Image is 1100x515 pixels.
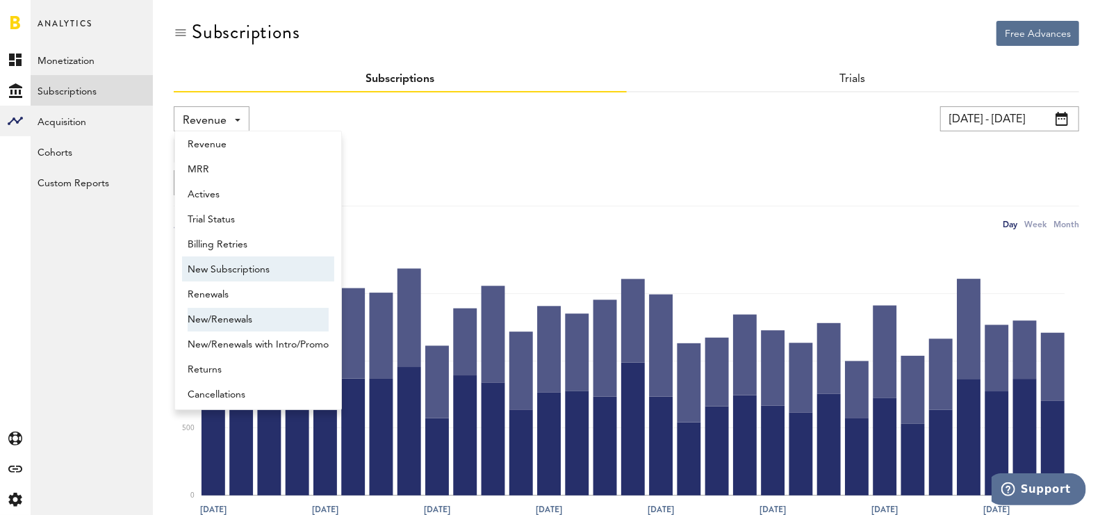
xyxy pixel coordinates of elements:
[31,44,153,75] a: Monetization
[174,138,235,163] button: Add Filter
[188,233,329,256] span: Billing Retries
[182,306,334,332] a: New/Renewals
[188,283,329,306] span: Renewals
[188,183,329,206] span: Actives
[31,167,153,197] a: Custom Reports
[366,74,434,85] a: Subscriptions
[31,106,153,136] a: Acquisition
[182,332,334,357] a: New/Renewals with Intro/Promo
[31,136,153,167] a: Cohorts
[190,492,195,499] text: 0
[182,181,334,206] a: Actives
[188,258,329,281] span: New Subscriptions
[183,109,227,133] span: Revenue
[996,21,1079,46] button: Free Advances
[192,21,299,43] div: Subscriptions
[182,131,334,156] a: Revenue
[38,15,92,44] span: Analytics
[840,74,866,85] a: Trials
[182,156,334,181] a: MRR
[1003,217,1017,231] div: Day
[182,382,334,407] a: Cancellations
[1024,217,1046,231] div: Week
[188,133,329,156] span: Revenue
[182,206,334,231] a: Trial Status
[1053,217,1079,231] div: Month
[182,281,334,306] a: Renewals
[182,231,334,256] a: Billing Retries
[992,473,1086,508] iframe: Opens a widget where you can find more information
[182,256,334,281] a: New Subscriptions
[182,357,334,382] a: Returns
[188,308,329,332] span: New/Renewals
[188,383,329,407] span: Cancellations
[188,208,329,231] span: Trial Status
[188,158,329,181] span: MRR
[182,425,195,432] text: 500
[188,358,329,382] span: Returns
[31,75,153,106] a: Subscriptions
[188,333,329,357] span: New/Renewals with Intro/Promo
